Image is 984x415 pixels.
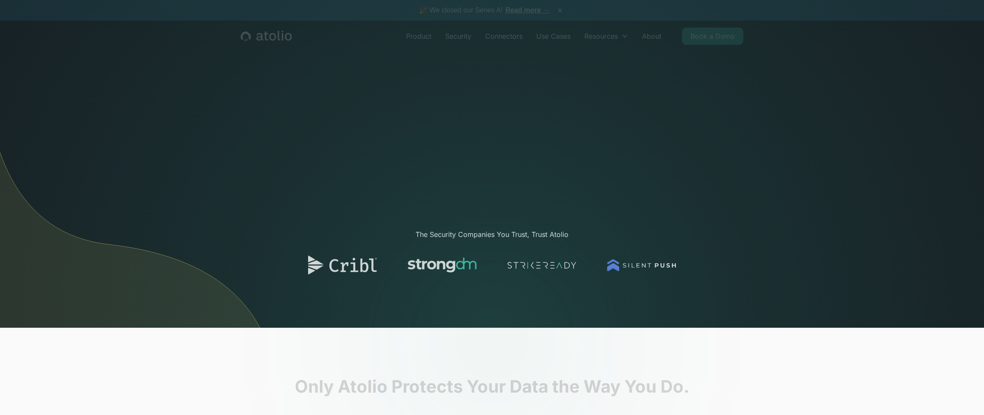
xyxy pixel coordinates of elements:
[529,28,578,45] a: Use Cases
[507,253,576,277] img: logo
[308,253,377,277] img: logo
[584,31,618,41] div: Resources
[607,253,676,277] img: logo
[578,28,635,45] div: Resources
[399,28,438,45] a: Product
[438,28,478,45] a: Security
[299,229,685,240] div: The Security Companies You Trust, Trust Atolio
[478,28,529,45] a: Connectors
[682,28,743,45] a: Book a Demo
[555,6,565,15] button: ×
[217,376,767,397] h2: Only Atolio Protects Your Data the Way You Do.
[241,31,292,42] a: home
[408,253,477,277] img: logo
[419,5,550,15] span: 🎉 We closed our Series A!
[635,28,668,45] a: About
[505,6,550,14] a: Read more →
